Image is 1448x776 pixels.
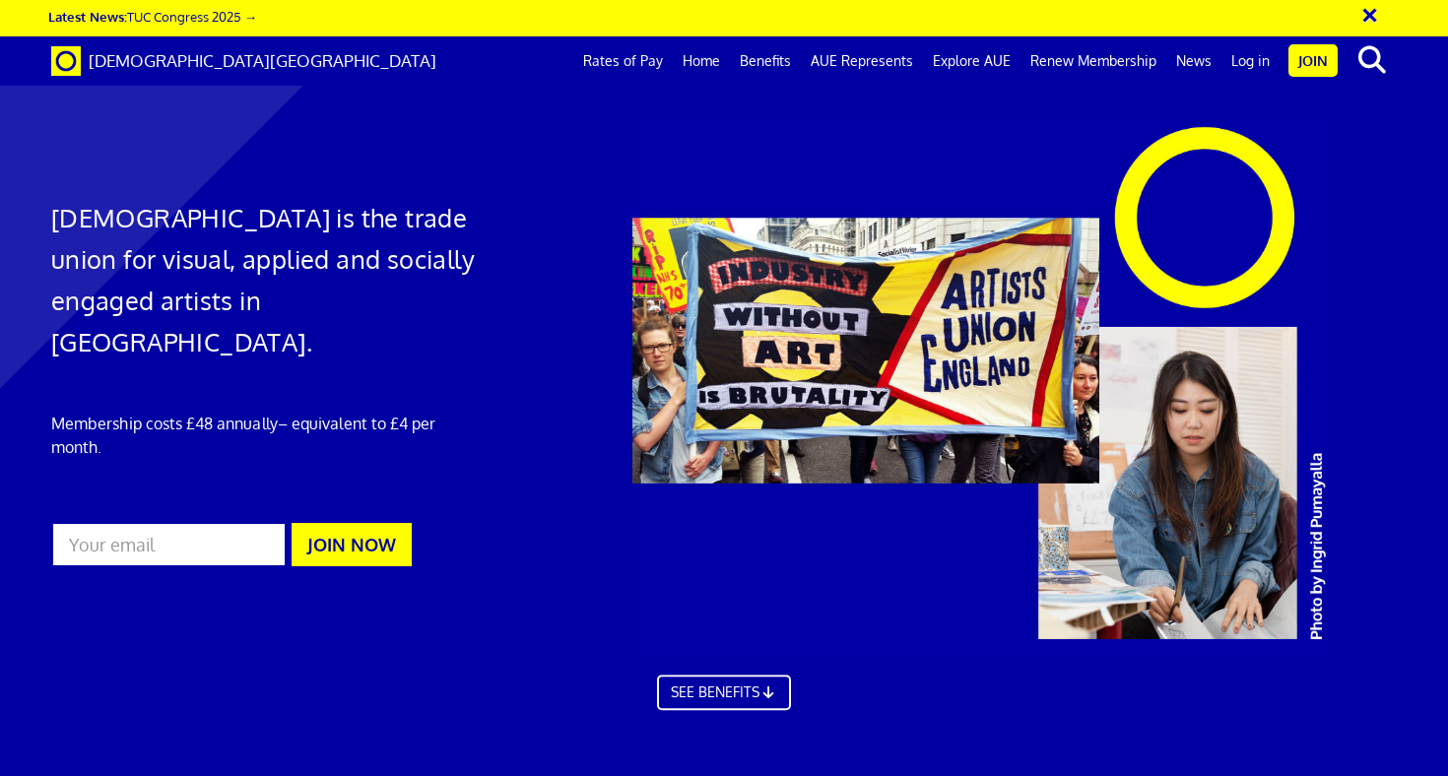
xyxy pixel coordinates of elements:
a: Brand [DEMOGRAPHIC_DATA][GEOGRAPHIC_DATA] [36,36,451,86]
p: Membership costs £48 annually – equivalent to £4 per month. [51,412,481,459]
a: Latest News:TUC Congress 2025 → [48,8,257,25]
a: Home [673,36,730,86]
button: JOIN NOW [292,523,412,566]
button: search [1342,39,1402,81]
h1: [DEMOGRAPHIC_DATA] is the trade union for visual, applied and socially engaged artists in [GEOGRA... [51,197,481,362]
strong: Latest News: [48,8,127,25]
a: SEE BENEFITS [657,677,791,712]
a: News [1166,36,1221,86]
span: [DEMOGRAPHIC_DATA][GEOGRAPHIC_DATA] [89,50,436,71]
a: Renew Membership [1020,36,1166,86]
input: Your email [51,522,287,567]
a: AUE Represents [801,36,923,86]
a: Join [1288,44,1338,77]
a: Log in [1221,36,1280,86]
a: Explore AUE [923,36,1020,86]
a: Benefits [730,36,801,86]
a: Rates of Pay [573,36,673,86]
